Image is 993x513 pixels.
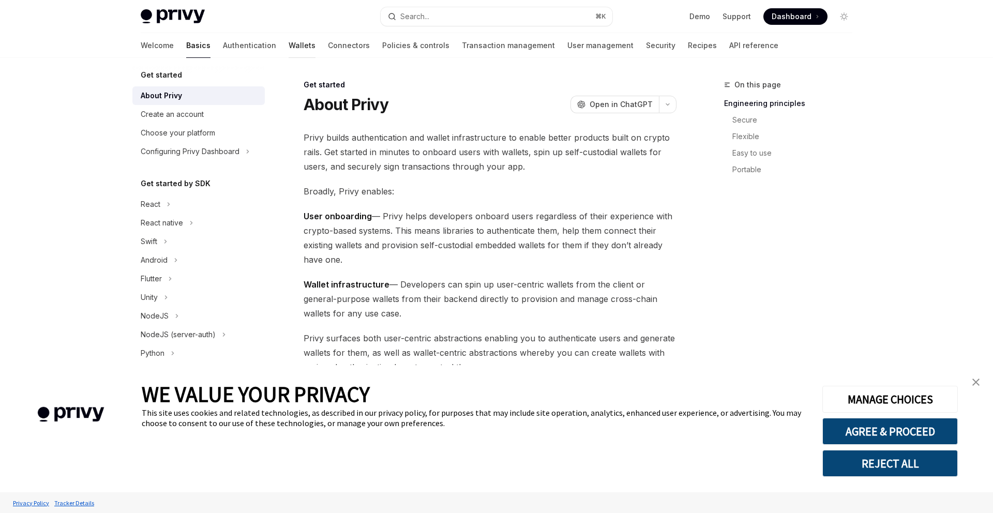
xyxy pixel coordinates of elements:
[132,214,265,232] button: Toggle React native section
[304,279,389,290] strong: Wallet infrastructure
[141,254,168,266] div: Android
[567,33,634,58] a: User management
[141,177,210,190] h5: Get started by SDK
[132,105,265,124] a: Create an account
[132,363,265,381] button: Toggle Java section
[132,288,265,307] button: Toggle Unity section
[381,7,612,26] button: Open search
[141,33,174,58] a: Welcome
[132,195,265,214] button: Toggle React section
[132,251,265,269] button: Toggle Android section
[141,127,215,139] div: Choose your platform
[966,372,986,393] a: close banner
[289,33,315,58] a: Wallets
[141,9,205,24] img: light logo
[132,232,265,251] button: Toggle Swift section
[141,69,182,81] h5: Get started
[132,325,265,344] button: Toggle NodeJS (server-auth) section
[724,128,861,145] a: Flexible
[382,33,449,58] a: Policies & controls
[724,95,861,112] a: Engineering principles
[724,161,861,178] a: Portable
[142,408,807,428] div: This site uses cookies and related technologies, as described in our privacy policy, for purposes...
[141,328,216,341] div: NodeJS (server-auth)
[729,33,778,58] a: API reference
[304,331,676,374] span: Privy surfaces both user-centric abstractions enabling you to authenticate users and generate wal...
[595,12,606,21] span: ⌘ K
[763,8,827,25] a: Dashboard
[689,11,710,22] a: Demo
[141,291,158,304] div: Unity
[328,33,370,58] a: Connectors
[223,33,276,58] a: Authentication
[400,10,429,23] div: Search...
[142,381,370,408] span: WE VALUE YOUR PRIVACY
[822,418,958,445] button: AGREE & PROCEED
[972,379,980,386] img: close banner
[186,33,210,58] a: Basics
[822,386,958,413] button: MANAGE CHOICES
[141,198,160,210] div: React
[141,145,239,158] div: Configuring Privy Dashboard
[772,11,811,22] span: Dashboard
[141,89,182,102] div: About Privy
[16,392,126,437] img: company logo
[141,217,183,229] div: React native
[590,99,653,110] span: Open in ChatGPT
[141,273,162,285] div: Flutter
[688,33,717,58] a: Recipes
[132,344,265,363] button: Toggle Python section
[304,211,372,221] strong: User onboarding
[646,33,675,58] a: Security
[132,307,265,325] button: Toggle NodeJS section
[132,142,265,161] button: Toggle Configuring Privy Dashboard section
[304,80,676,90] div: Get started
[836,8,852,25] button: Toggle dark mode
[141,347,164,359] div: Python
[304,209,676,267] span: — Privy helps developers onboard users regardless of their experience with crypto-based systems. ...
[304,184,676,199] span: Broadly, Privy enables:
[132,124,265,142] a: Choose your platform
[304,130,676,174] span: Privy builds authentication and wallet infrastructure to enable better products built on crypto r...
[141,235,157,248] div: Swift
[304,277,676,321] span: — Developers can spin up user-centric wallets from the client or general-purpose wallets from the...
[462,33,555,58] a: Transaction management
[132,269,265,288] button: Toggle Flutter section
[570,96,659,113] button: Open in ChatGPT
[822,450,958,477] button: REJECT ALL
[723,11,751,22] a: Support
[141,310,169,322] div: NodeJS
[141,108,204,120] div: Create an account
[132,86,265,105] a: About Privy
[52,494,97,512] a: Tracker Details
[10,494,52,512] a: Privacy Policy
[734,79,781,91] span: On this page
[724,112,861,128] a: Secure
[304,95,388,114] h1: About Privy
[724,145,861,161] a: Easy to use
